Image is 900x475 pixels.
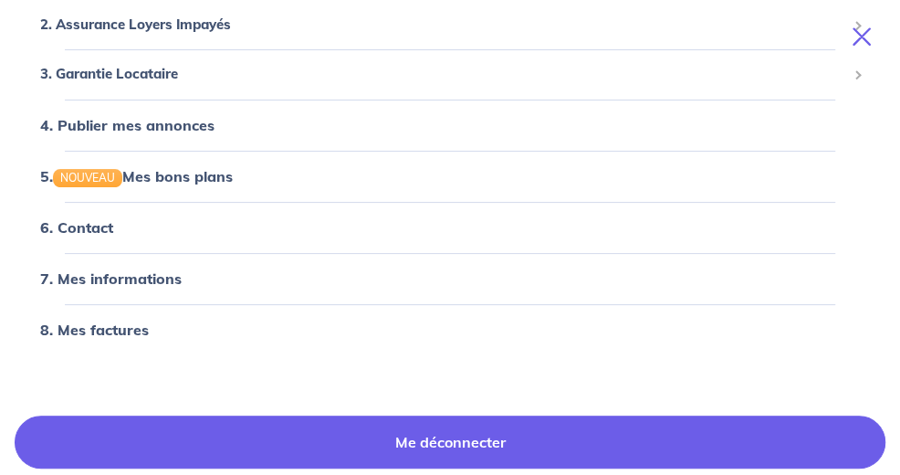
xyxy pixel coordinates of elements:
div: 2. Assurance Loyers Impayés [22,7,878,43]
a: 6. Contact [40,218,113,237]
a: 5.NOUVEAUMes bons plans [40,167,233,185]
a: Me déconnecter [15,416,885,469]
div: 8. Mes factures [22,311,878,348]
div: 6. Contact [22,209,878,246]
button: Toggle navigation [831,13,900,60]
a: 8. Mes factures [40,321,149,339]
a: 7. Mes informations [40,269,182,288]
div: 5.NOUVEAUMes bons plans [22,158,878,195]
div: 7. Mes informations [22,260,878,297]
div: 4. Publier mes annonces [22,107,878,143]
span: 3. Garantie Locataire [40,64,846,85]
span: 2. Assurance Loyers Impayés [40,15,846,36]
a: 4. Publier mes annonces [40,116,215,134]
div: 3. Garantie Locataire [22,57,878,92]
